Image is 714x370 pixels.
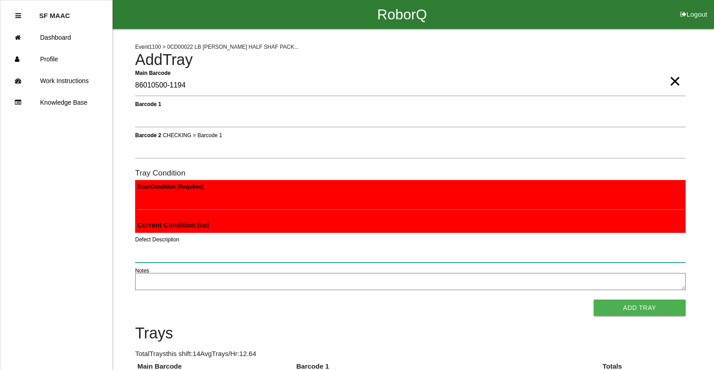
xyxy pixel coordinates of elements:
span: CHECKING = Barcode 1 [163,132,222,138]
a: Profile [0,48,112,70]
span: : Bad [137,221,209,229]
b: Barcode 1 [135,101,161,107]
b: Current Condition [137,221,195,229]
h4: Add Tray [135,51,686,69]
button: Add Tray [594,300,686,316]
input: Required [135,75,686,96]
h4: Trays [135,325,686,342]
p: Total Trays this shift: 14 Avg Trays /Hr: 12.64 [135,349,686,359]
div: Close [15,5,21,27]
span: Clear Input [669,63,681,81]
a: Work Instructions [0,70,112,92]
p: SF MAAC [39,5,70,19]
a: Dashboard [0,27,112,48]
label: Notes [135,267,149,275]
b: Main Barcode [135,69,171,76]
a: Knowledge Base [0,92,112,113]
span: Event 1100 > 0CD00022 LB [PERSON_NAME] HALF SHAF PACK... [135,44,299,50]
label: Defect Description [135,236,179,244]
h6: Tray Condition [135,169,686,177]
b: Scan Condition (Required) [137,184,204,190]
b: Barcode 2 [135,132,161,138]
